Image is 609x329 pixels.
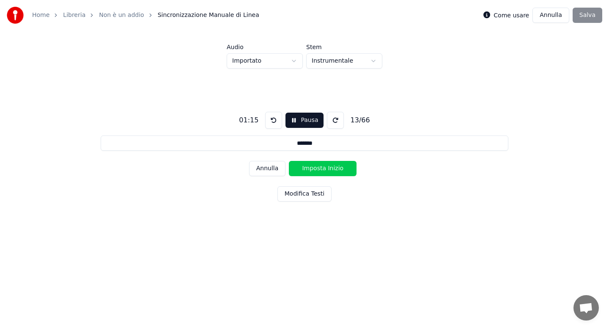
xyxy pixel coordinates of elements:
[306,44,382,50] label: Stem
[7,7,24,24] img: youka
[277,186,332,202] button: Modifica Testi
[32,11,259,19] nav: breadcrumb
[573,295,599,321] div: Aprire la chat
[236,115,262,125] div: 01:15
[249,161,286,176] button: Annulla
[32,11,49,19] a: Home
[289,161,357,176] button: Imposta Inizio
[285,113,323,128] button: Pausa
[63,11,85,19] a: Libreria
[227,44,303,50] label: Audio
[347,115,373,125] div: 13 / 66
[494,12,529,18] label: Come usare
[158,11,259,19] span: Sincronizzazione Manuale di Linea
[532,8,569,23] button: Annulla
[99,11,144,19] a: Non è un addio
